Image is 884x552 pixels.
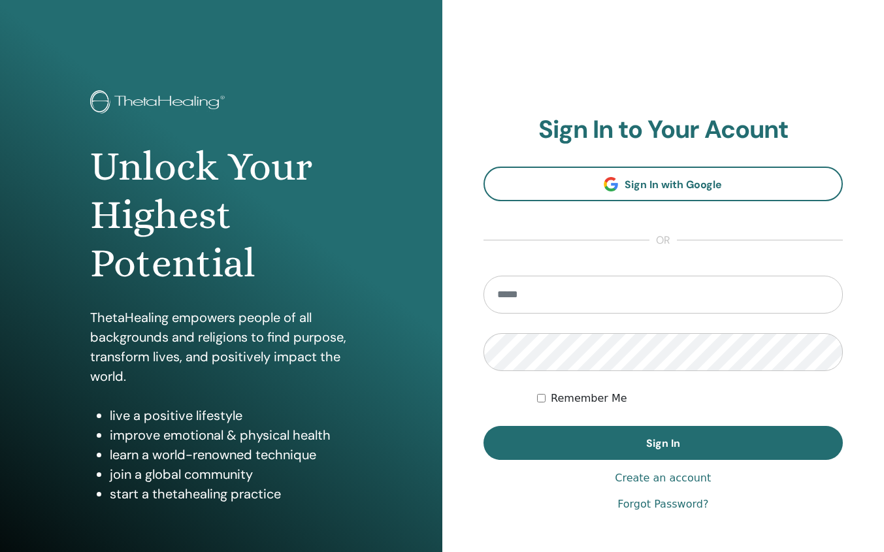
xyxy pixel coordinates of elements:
[483,167,843,201] a: Sign In with Google
[646,436,680,450] span: Sign In
[110,445,352,464] li: learn a world-renowned technique
[90,142,352,288] h1: Unlock Your Highest Potential
[649,233,677,248] span: or
[537,391,843,406] div: Keep me authenticated indefinitely or until I manually logout
[551,391,627,406] label: Remember Me
[110,425,352,445] li: improve emotional & physical health
[483,115,843,145] h2: Sign In to Your Acount
[110,464,352,484] li: join a global community
[617,496,708,512] a: Forgot Password?
[110,406,352,425] li: live a positive lifestyle
[615,470,711,486] a: Create an account
[110,484,352,504] li: start a thetahealing practice
[90,308,352,386] p: ThetaHealing empowers people of all backgrounds and religions to find purpose, transform lives, a...
[625,178,722,191] span: Sign In with Google
[483,426,843,460] button: Sign In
